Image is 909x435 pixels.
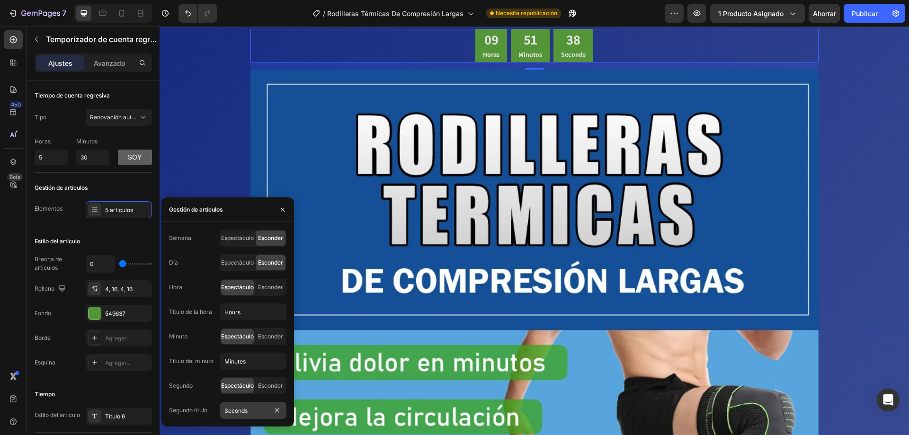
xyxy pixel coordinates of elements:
font: 7 [62,9,66,18]
font: Relleno [35,285,54,292]
font: Avanzado [94,59,125,67]
font: Elementos [35,205,62,212]
font: Estilo del artículo [35,238,80,245]
font: Esconder [258,333,283,340]
font: Brecha de artículos [35,256,62,271]
font: Título de la hora [169,308,212,315]
font: 5 artículos [105,206,133,213]
font: Tipo [35,114,46,121]
input: Auto [86,255,115,272]
font: Esconder [258,284,283,291]
font: Temporizador de cuenta regresiva [46,35,169,44]
font: Título 6 [105,413,125,420]
div: Abrir Intercom Messenger [877,389,900,411]
font: Espectáculo [221,284,254,291]
font: Fondo [35,310,51,317]
font: Agregar... [105,335,131,342]
font: Espectáculo [221,382,254,389]
font: Borde [35,334,51,341]
font: / [323,9,325,18]
font: Esconder [258,259,283,266]
button: Publicar [844,4,886,23]
font: Gestión de artículos [35,184,88,191]
font: Título del minuto [169,357,214,364]
font: Segundo [169,382,193,389]
button: Renovación automática [86,109,152,126]
font: Segundo título [169,407,207,414]
font: Esquina [35,359,55,366]
font: 1 producto asignado [718,9,784,18]
font: 450 [11,101,21,108]
font: Espectáculo [221,333,254,340]
button: soy [118,150,152,165]
font: Renovación automática [90,114,153,121]
font: Beta [9,174,20,180]
font: Minutos [76,138,98,145]
font: Ajustes [48,59,72,67]
font: Ahorrar [813,9,836,18]
font: Hora [169,284,182,291]
font: Minuto [169,333,187,340]
font: Rodilleras Térmicas De Compresión Largas [327,9,463,18]
font: Espectáculo [221,234,254,241]
font: Estilo del artículo [35,411,80,418]
iframe: Área de diseño [160,27,909,435]
font: Horas [35,138,51,145]
font: 549637 [105,310,125,317]
font: soy [128,153,142,161]
font: Publicar [852,9,878,18]
font: Agregar... [105,359,131,366]
font: Tiempo de cuenta regresiva [35,92,110,99]
font: Gestión de artículos [169,206,223,213]
font: Día [169,259,178,266]
font: Esconder [258,382,283,389]
font: 4, 16, 4, 16 [105,285,133,293]
font: Tiempo [35,391,55,398]
button: 1 producto asignado [710,4,805,23]
p: Temporizador de cuenta regresiva [46,34,158,45]
font: Esconder [258,234,283,241]
font: Semana [169,234,191,241]
button: 7 [4,4,71,23]
button: Ahorrar [809,4,840,23]
div: Deshacer/Rehacer [178,4,217,23]
font: Necesita republicación [496,9,557,17]
font: Espectáculo [221,259,254,266]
